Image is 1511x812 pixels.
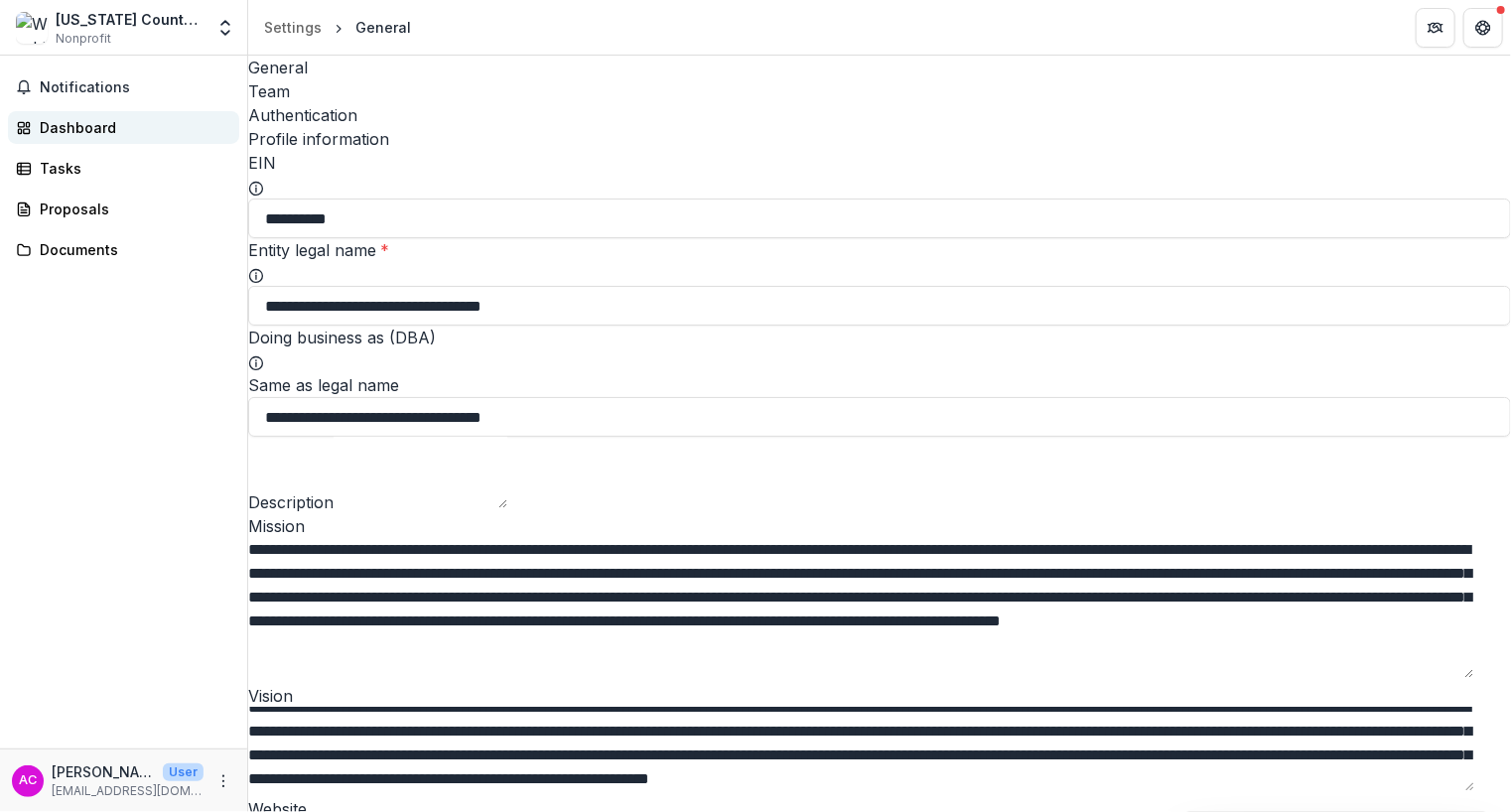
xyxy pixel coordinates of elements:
div: Proposals [40,199,223,219]
button: Open entity switcher [211,8,239,48]
p: [EMAIL_ADDRESS][DOMAIN_NAME] [52,782,204,800]
button: Notifications [8,71,239,103]
label: EIN [248,153,276,173]
nav: breadcrumb [256,13,419,42]
a: Team [248,79,1511,103]
label: Doing business as (DBA) [248,328,436,347]
div: General [355,17,411,38]
button: More [211,769,235,793]
span: Notifications [40,79,231,96]
div: Tasks [40,158,223,179]
a: Tasks [8,152,239,185]
a: Settings [256,13,330,42]
span: Same as legal name [248,375,399,395]
p: [PERSON_NAME] [52,761,155,782]
p: User [163,763,204,781]
label: Description [248,492,334,512]
div: [US_STATE] County Ambulance District [56,9,204,30]
div: Documents [40,239,223,260]
label: Mission [248,516,305,536]
h2: Profile information [248,127,1511,151]
div: Dashboard [40,117,223,138]
label: Vision [248,686,293,706]
div: Amber Coleman [19,774,37,787]
a: Documents [8,233,239,266]
div: Settings [264,17,322,38]
span: Nonprofit [56,30,111,48]
a: Authentication [248,103,1511,127]
button: Partners [1416,8,1455,48]
img: Washington County Ambulance District [16,12,48,44]
a: General [248,56,1511,79]
a: Dashboard [8,111,239,144]
button: Get Help [1463,8,1503,48]
label: Entity legal name [248,240,389,260]
a: Proposals [8,193,239,225]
